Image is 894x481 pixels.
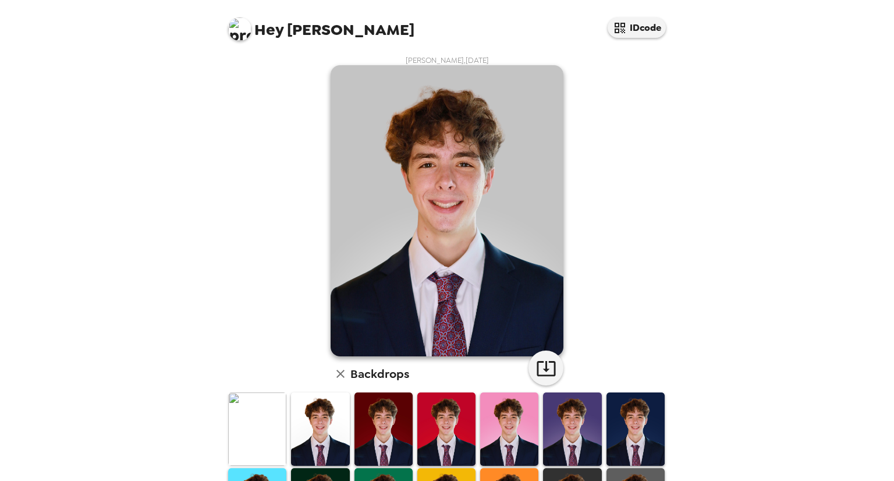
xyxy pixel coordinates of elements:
h6: Backdrops [350,365,409,383]
img: Original [228,392,286,465]
img: profile pic [228,17,251,41]
span: Hey [254,19,283,40]
img: user [331,65,563,356]
span: [PERSON_NAME] [228,12,414,38]
button: IDcode [608,17,666,38]
span: [PERSON_NAME] , [DATE] [406,55,489,65]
